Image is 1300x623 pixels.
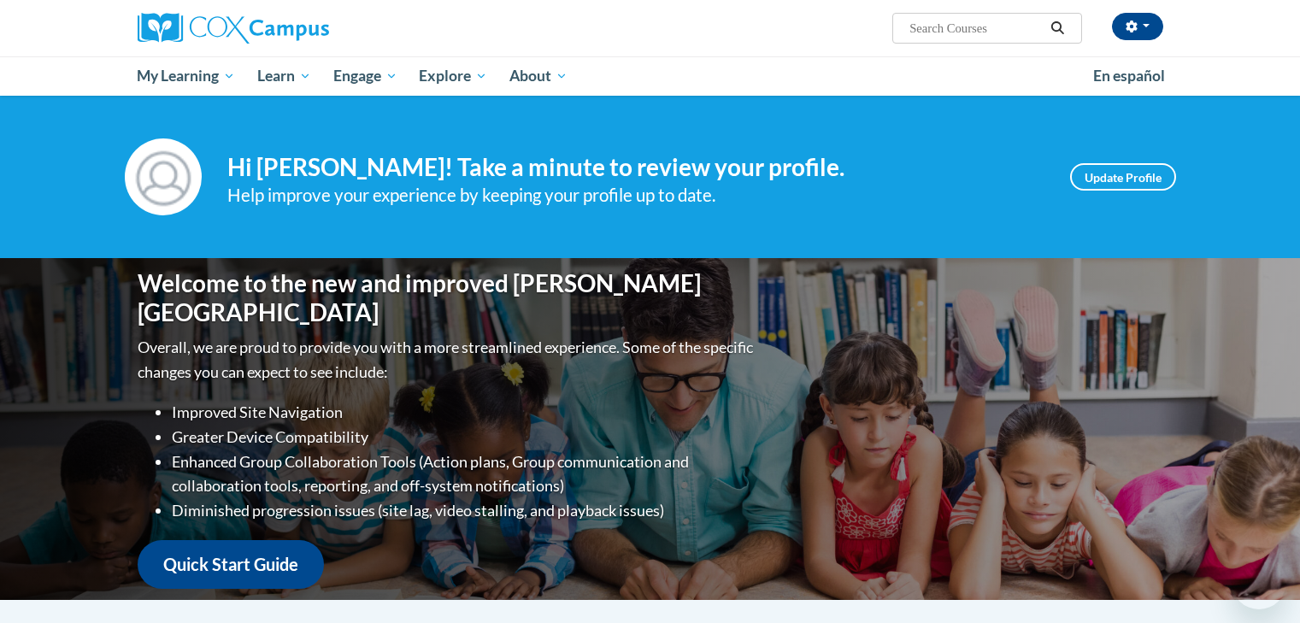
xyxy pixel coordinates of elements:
[246,56,322,96] a: Learn
[333,66,397,86] span: Engage
[138,13,462,44] a: Cox Campus
[172,425,757,450] li: Greater Device Compatibility
[498,56,579,96] a: About
[509,66,568,86] span: About
[112,56,1189,96] div: Main menu
[125,138,202,215] img: Profile Image
[322,56,409,96] a: Engage
[1093,67,1165,85] span: En español
[138,335,757,385] p: Overall, we are proud to provide you with a more streamlined experience. Some of the specific cha...
[227,153,1044,182] h4: Hi [PERSON_NAME]! Take a minute to review your profile.
[172,498,757,523] li: Diminished progression issues (site lag, video stalling, and playback issues)
[408,56,498,96] a: Explore
[172,400,757,425] li: Improved Site Navigation
[172,450,757,499] li: Enhanced Group Collaboration Tools (Action plans, Group communication and collaboration tools, re...
[138,540,324,589] a: Quick Start Guide
[1232,555,1286,609] iframe: Button to launch messaging window
[1044,18,1070,38] button: Search
[138,13,329,44] img: Cox Campus
[1082,58,1176,94] a: En español
[908,18,1044,38] input: Search Courses
[126,56,247,96] a: My Learning
[138,269,757,326] h1: Welcome to the new and improved [PERSON_NAME][GEOGRAPHIC_DATA]
[419,66,487,86] span: Explore
[137,66,235,86] span: My Learning
[1070,163,1176,191] a: Update Profile
[257,66,311,86] span: Learn
[1112,13,1163,40] button: Account Settings
[227,181,1044,209] div: Help improve your experience by keeping your profile up to date.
